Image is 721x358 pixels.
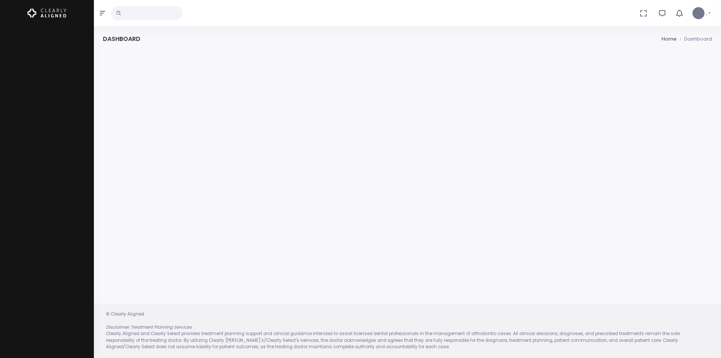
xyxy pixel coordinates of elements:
[706,9,707,17] span: ,
[98,311,716,350] div: © Clearly Aligned Clearly Aligned and Clearly Select provides treatment planning support and clin...
[27,5,66,21] img: Logo Horizontal
[662,35,677,43] li: Home
[103,35,140,42] h4: Dashboard
[106,324,192,330] em: Disclaimer: Treatment Planning Services
[677,35,712,43] li: Dashboard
